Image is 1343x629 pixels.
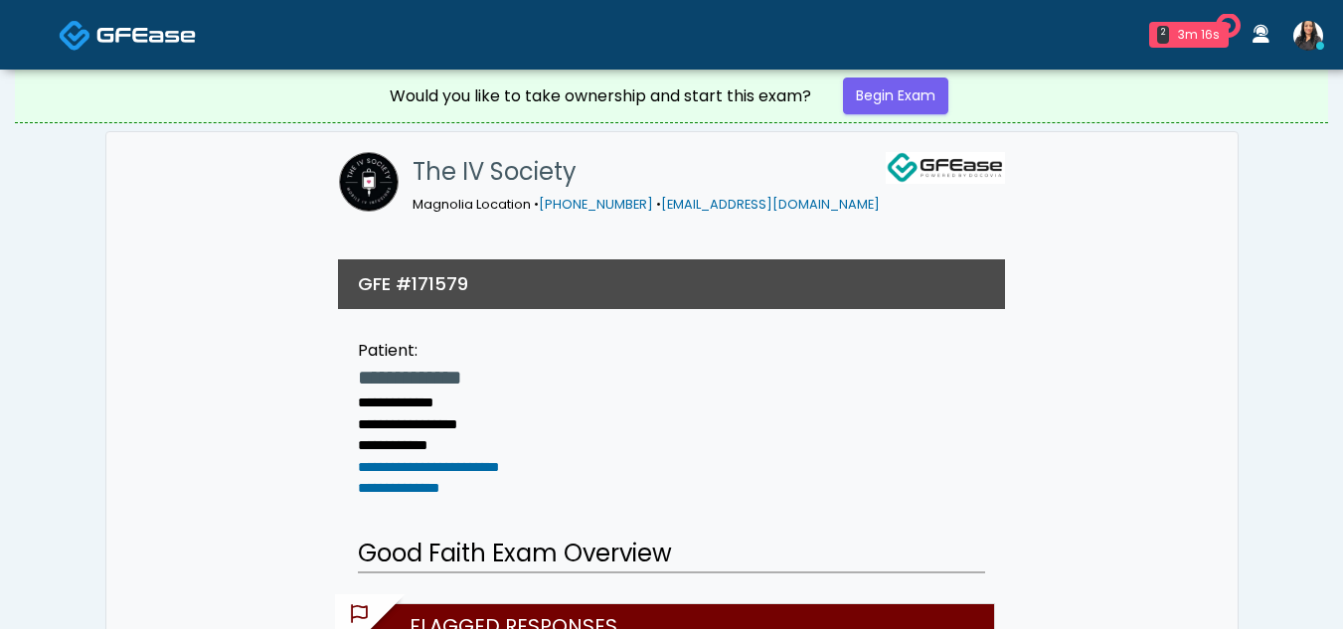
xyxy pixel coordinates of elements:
div: Patient: [358,339,499,363]
h2: Good Faith Exam Overview [358,536,985,573]
img: The IV Society [339,152,399,212]
a: Docovia [59,2,196,67]
img: Docovia [96,25,196,45]
div: 3m 16s [1177,26,1221,44]
img: Viral Patel, NP [1293,21,1323,51]
a: Begin Exam [843,78,948,114]
div: Would you like to take ownership and start this exam? [390,84,811,108]
h1: The IV Society [413,152,880,192]
span: • [534,196,539,213]
small: Magnolia Location [413,196,880,213]
img: Docovia [59,19,91,52]
a: 2 3m 16s [1137,14,1241,56]
span: • [656,196,661,213]
a: [PHONE_NUMBER] [539,196,653,213]
h3: GFE #171579 [358,271,468,296]
div: 2 [1157,26,1169,44]
a: [EMAIL_ADDRESS][DOMAIN_NAME] [661,196,880,213]
img: GFEase Logo [886,152,1005,184]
